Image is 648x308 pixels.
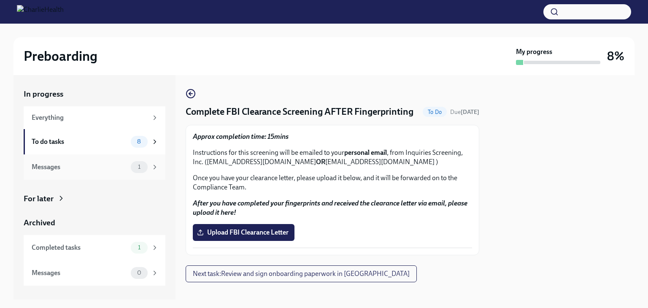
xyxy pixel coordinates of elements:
[133,164,146,170] span: 1
[423,109,447,115] span: To Do
[193,224,294,241] label: Upload FBI Clearance Letter
[461,108,479,116] strong: [DATE]
[193,199,467,216] strong: After you have completed your fingerprints and received the clearance letter via email, please up...
[32,162,127,172] div: Messages
[132,138,146,145] span: 8
[516,47,552,57] strong: My progress
[24,217,165,228] a: Archived
[186,105,413,118] h4: Complete FBI Clearance Screening AFTER Fingerprinting
[24,106,165,129] a: Everything
[24,193,165,204] a: For later
[32,137,127,146] div: To do tasks
[32,243,127,252] div: Completed tasks
[24,154,165,180] a: Messages1
[193,173,472,192] p: Once you have your clearance letter, please upload it below, and it will be forwarded on to the C...
[132,270,146,276] span: 0
[193,132,289,140] strong: Approx completion time: 15mins
[17,5,64,19] img: CharlieHealth
[24,193,54,204] div: For later
[450,108,479,116] span: August 28th, 2025 09:00
[344,149,387,157] strong: personal email
[607,49,624,64] h3: 8%
[316,158,325,166] strong: OR
[193,270,410,278] span: Next task : Review and sign onboarding paperwork in [GEOGRAPHIC_DATA]
[32,113,148,122] div: Everything
[24,129,165,154] a: To do tasks8
[199,228,289,237] span: Upload FBI Clearance Letter
[32,268,127,278] div: Messages
[24,89,165,100] a: In progress
[193,148,472,167] p: Instructions for this screening will be emailed to your , from Inquiries Screening, Inc. ([EMAIL_...
[186,265,417,282] button: Next task:Review and sign onboarding paperwork in [GEOGRAPHIC_DATA]
[24,235,165,260] a: Completed tasks1
[450,108,479,116] span: Due
[24,260,165,286] a: Messages0
[133,244,146,251] span: 1
[24,48,97,65] h2: Preboarding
